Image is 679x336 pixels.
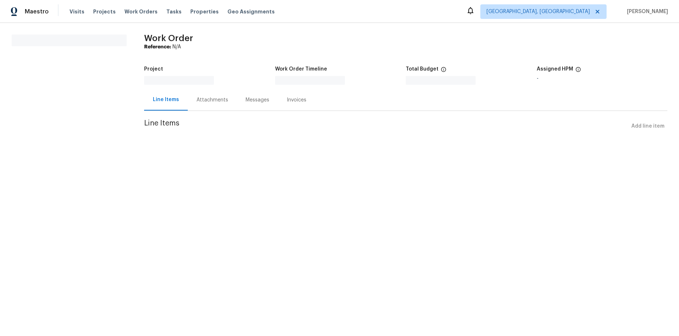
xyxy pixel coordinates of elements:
div: Messages [246,96,269,104]
h5: Project [144,67,163,72]
span: The total cost of line items that have been proposed by Opendoor. This sum includes line items th... [441,67,446,76]
div: Attachments [196,96,228,104]
span: Maestro [25,8,49,15]
span: Geo Assignments [227,8,275,15]
div: Line Items [153,96,179,103]
span: Line Items [144,120,628,133]
div: Invoices [287,96,306,104]
span: [PERSON_NAME] [624,8,668,15]
span: The hpm assigned to this work order. [575,67,581,76]
div: N/A [144,43,667,51]
h5: Total Budget [406,67,438,72]
span: Visits [70,8,84,15]
b: Reference: [144,44,171,49]
span: Tasks [166,9,182,14]
span: Projects [93,8,116,15]
h5: Work Order Timeline [275,67,327,72]
span: Work Orders [124,8,158,15]
span: Work Order [144,34,193,43]
span: [GEOGRAPHIC_DATA], [GEOGRAPHIC_DATA] [487,8,590,15]
span: Properties [190,8,219,15]
h5: Assigned HPM [537,67,573,72]
div: - [537,76,668,81]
